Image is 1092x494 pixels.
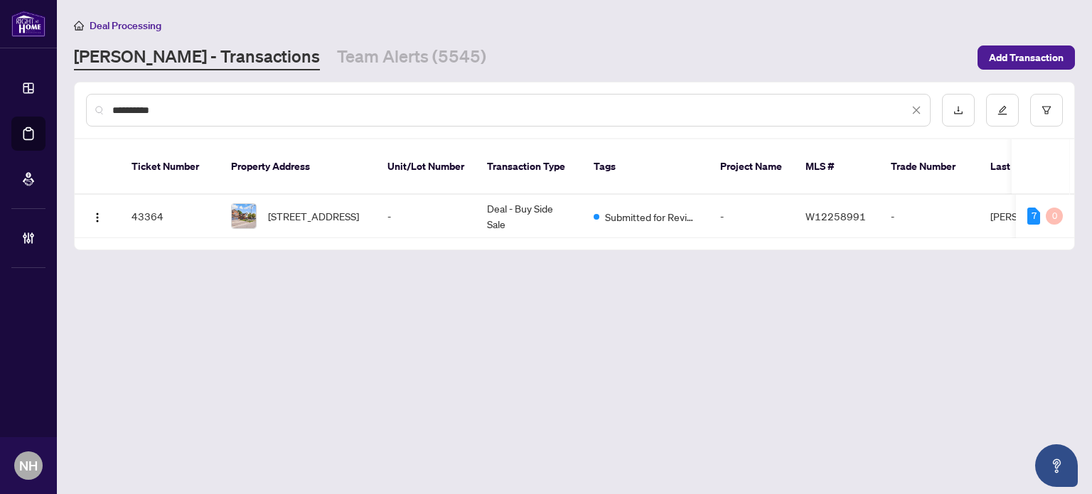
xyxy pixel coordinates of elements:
[476,195,582,238] td: Deal - Buy Side Sale
[997,105,1007,115] span: edit
[1035,444,1078,487] button: Open asap
[605,209,697,225] span: Submitted for Review
[942,94,975,127] button: download
[1042,105,1051,115] span: filter
[86,205,109,227] button: Logo
[268,208,359,224] span: [STREET_ADDRESS]
[879,195,979,238] td: -
[120,139,220,195] th: Ticket Number
[337,45,486,70] a: Team Alerts (5545)
[74,45,320,70] a: [PERSON_NAME] - Transactions
[376,195,476,238] td: -
[709,139,794,195] th: Project Name
[986,94,1019,127] button: edit
[232,204,256,228] img: thumbnail-img
[120,195,220,238] td: 43364
[582,139,709,195] th: Tags
[1030,94,1063,127] button: filter
[805,210,866,222] span: W12258991
[1027,208,1040,225] div: 7
[19,456,38,476] span: NH
[1046,208,1063,225] div: 0
[911,105,921,115] span: close
[989,46,1064,69] span: Add Transaction
[979,195,1086,238] td: [PERSON_NAME]
[92,212,103,223] img: Logo
[709,195,794,238] td: -
[376,139,476,195] th: Unit/Lot Number
[978,45,1075,70] button: Add Transaction
[879,139,979,195] th: Trade Number
[11,11,45,37] img: logo
[953,105,963,115] span: download
[794,139,879,195] th: MLS #
[979,139,1086,195] th: Last Updated By
[90,19,161,32] span: Deal Processing
[476,139,582,195] th: Transaction Type
[220,139,376,195] th: Property Address
[74,21,84,31] span: home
